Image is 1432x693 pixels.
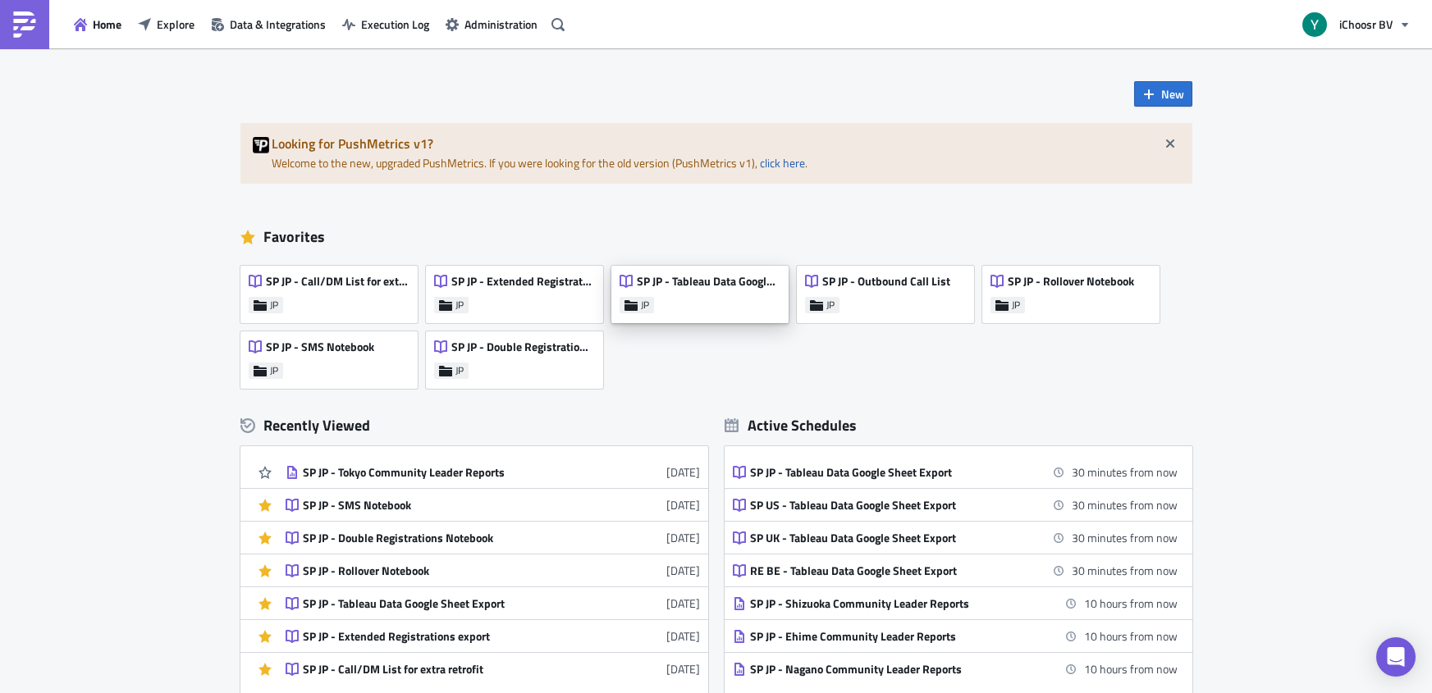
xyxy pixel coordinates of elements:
[641,299,649,312] span: JP
[733,522,1178,554] a: SP UK - Tableau Data Google Sheet Export30 minutes from now
[270,299,278,312] span: JP
[266,340,374,354] span: SP JP - SMS Notebook
[1084,627,1178,645] time: 2025-08-12 01:00
[240,225,1192,249] div: Favorites
[426,323,611,389] a: SP JP - Double Registrations NotebookJP
[286,554,700,586] a: SP JP - Rollover Notebook[DATE]
[361,16,429,33] span: Execution Log
[286,489,700,521] a: SP JP - SMS Notebook[DATE]
[286,653,700,685] a: SP JP - Call/DM List for extra retrofit[DATE]
[286,620,700,652] a: SP JP - Extended Registrations export[DATE]
[93,16,121,33] span: Home
[666,529,700,546] time: 2025-07-15T11:00:27Z
[303,662,590,677] div: SP JP - Call/DM List for extra retrofit
[733,489,1178,521] a: SP US - Tableau Data Google Sheet Export30 minutes from now
[272,137,1180,150] h5: Looking for PushMetrics v1?
[270,364,278,377] span: JP
[750,662,1037,677] div: SP JP - Nagano Community Leader Reports
[666,463,700,481] time: 2025-08-07T10:15:36Z
[303,531,590,545] div: SP JP - Double Registrations Notebook
[750,629,1037,644] div: SP JP - Ehime Community Leader Reports
[666,562,700,579] time: 2025-07-15T11:00:14Z
[733,653,1178,685] a: SP JP - Nagano Community Leader Reports10 hours from now
[455,364,464,377] span: JP
[451,274,594,289] span: SP JP - Extended Registrations export
[240,123,1192,184] div: Welcome to the new, upgraded PushMetrics. If you were looking for the old version (PushMetrics v1...
[240,413,708,438] div: Recently Viewed
[666,595,700,612] time: 2025-07-15T11:00:00Z
[982,258,1168,323] a: SP JP - Rollover NotebookJP
[334,11,437,37] button: Execution Log
[303,465,590,480] div: SP JP - Tokyo Community Leader Reports
[1072,496,1178,513] time: 2025-08-11 16:00
[426,258,611,323] a: SP JP - Extended Registrations exportJP
[1072,562,1178,579] time: 2025-08-11 16:00
[1084,660,1178,677] time: 2025-08-12 01:00
[286,522,700,554] a: SP JP - Double Registrations Notebook[DATE]
[464,16,538,33] span: Administration
[303,596,590,611] div: SP JP - Tableau Data Google Sheet Export
[750,596,1037,611] div: SP JP - Shizuoka Community Leader Reports
[760,154,805,171] a: click here
[750,465,1037,480] div: SP JP - Tableau Data Google Sheet Export
[230,16,326,33] span: Data & Integrations
[1072,529,1178,546] time: 2025-08-11 16:00
[157,16,194,33] span: Explore
[1161,85,1184,103] span: New
[266,274,409,289] span: SP JP - Call/DM List for extra retrofit
[1008,274,1134,289] span: SP JP - Rollover Notebook
[666,660,700,677] time: 2025-07-15T10:59:26Z
[1376,637,1416,677] div: Open Intercom Messenger
[303,563,590,578] div: SP JP - Rollover Notebook
[637,274,780,289] span: SP JP - Tableau Data Google Sheet Export
[1012,299,1020,312] span: JP
[725,416,857,435] div: Active Schedules
[455,299,464,312] span: JP
[1292,7,1420,43] button: iChoosr BV
[130,11,203,37] button: Explore
[303,498,590,513] div: SP JP - SMS Notebook
[1134,81,1192,107] button: New
[822,274,950,289] span: SP JP - Outbound Call List
[797,258,982,323] a: SP JP - Outbound Call ListJP
[750,498,1037,513] div: SP US - Tableau Data Google Sheet Export
[750,531,1037,545] div: SP UK - Tableau Data Google Sheet Export
[666,496,700,513] time: 2025-07-15T11:00:38Z
[1084,595,1178,612] time: 2025-08-12 01:00
[240,323,426,389] a: SP JP - SMS NotebookJP
[611,258,797,323] a: SP JP - Tableau Data Google Sheet ExportJP
[733,554,1178,586] a: RE BE - Tableau Data Google Sheet Export30 minutes from now
[451,340,594,354] span: SP JP - Double Registrations Notebook
[666,627,700,645] time: 2025-07-15T10:59:40Z
[826,299,835,312] span: JP
[750,563,1037,578] div: RE BE - Tableau Data Google Sheet Export
[303,629,590,644] div: SP JP - Extended Registrations export
[1339,16,1393,33] span: iChoosr BV
[733,456,1178,488] a: SP JP - Tableau Data Google Sheet Export30 minutes from now
[240,258,426,323] a: SP JP - Call/DM List for extra retrofitJP
[11,11,38,38] img: PushMetrics
[286,456,700,488] a: SP JP - Tokyo Community Leader Reports[DATE]
[203,11,334,37] button: Data & Integrations
[286,587,700,619] a: SP JP - Tableau Data Google Sheet Export[DATE]
[437,11,546,37] button: Administration
[1301,11,1329,39] img: Avatar
[66,11,130,37] button: Home
[733,587,1178,619] a: SP JP - Shizuoka Community Leader Reports10 hours from now
[733,620,1178,652] a: SP JP - Ehime Community Leader Reports10 hours from now
[1072,463,1178,481] time: 2025-08-11 16:00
